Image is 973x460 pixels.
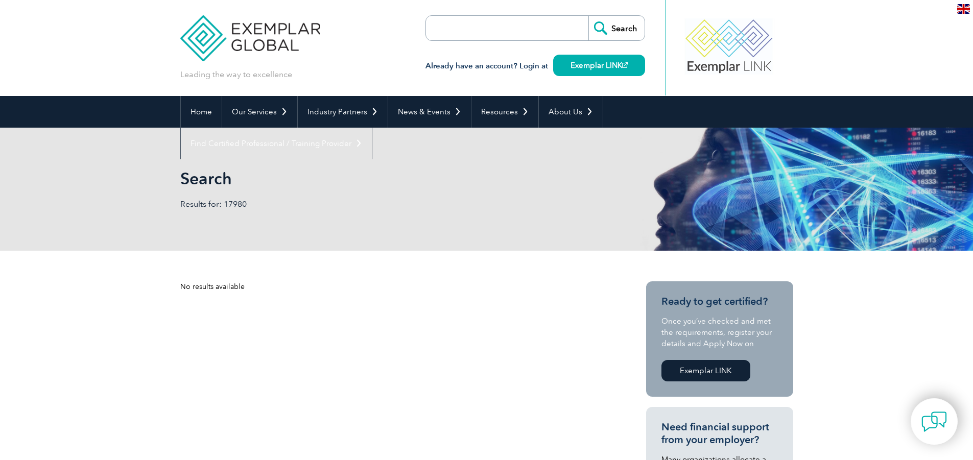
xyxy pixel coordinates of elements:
[553,55,645,76] a: Exemplar LINK
[661,295,778,308] h3: Ready to get certified?
[181,128,372,159] a: Find Certified Professional / Training Provider
[471,96,538,128] a: Resources
[921,409,947,434] img: contact-chat.png
[181,96,222,128] a: Home
[180,199,487,210] p: Results for: 17980
[588,16,645,40] input: Search
[661,360,750,381] a: Exemplar LINK
[957,4,970,14] img: en
[425,60,645,72] h3: Already have an account? Login at
[661,421,778,446] h3: Need financial support from your employer?
[180,168,573,188] h1: Search
[622,62,628,68] img: open_square.png
[222,96,297,128] a: Our Services
[539,96,603,128] a: About Us
[298,96,388,128] a: Industry Partners
[180,69,292,80] p: Leading the way to excellence
[388,96,471,128] a: News & Events
[180,281,609,292] div: No results available
[661,316,778,349] p: Once you’ve checked and met the requirements, register your details and Apply Now on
